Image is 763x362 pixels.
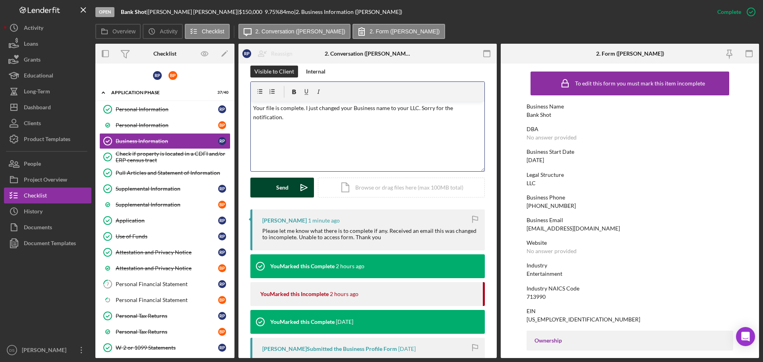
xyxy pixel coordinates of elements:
[99,213,230,228] a: ApplicationRP
[116,151,230,163] div: Check if property is located in a CDFI and/or ERP census tract
[121,9,148,15] div: |
[116,297,218,303] div: Personal Financial Statement
[302,66,329,77] button: Internal
[260,291,329,297] div: You Marked this Incomplete
[20,342,72,360] div: [PERSON_NAME]
[238,24,351,39] button: 2. Conversation ([PERSON_NAME])
[218,201,226,209] div: B P
[99,149,230,165] a: Check if property is located in a CDFI and/or ERP census tract
[116,329,218,335] div: Personal Tax Returns
[270,319,335,325] div: You Marked this Complete
[107,281,109,287] tspan: 7
[99,117,230,133] a: Personal InformationBP
[116,122,218,128] div: Personal Information
[99,101,230,117] a: Personal InformationRP
[116,186,218,192] div: Supplemental Information
[717,4,741,20] div: Complete
[9,348,14,352] text: DS
[4,131,91,147] button: Product Templates
[352,24,445,39] button: 2. Form ([PERSON_NAME])
[527,294,546,300] div: 713990
[116,265,218,271] div: Attestation and Privacy Notice
[153,50,176,57] div: Checklist
[168,71,177,80] div: B P
[4,115,91,131] a: Clients
[527,217,733,223] div: Business Email
[116,233,218,240] div: Use of Funds
[218,105,226,113] div: R P
[99,308,230,324] a: Personal Tax ReturnsRP
[218,280,226,288] div: R P
[254,66,294,77] div: Visible to Client
[4,235,91,251] button: Document Templates
[527,285,733,292] div: Industry NAICS Code
[253,104,482,122] p: Your file is complete. I just changed your Business name to your LLC. Sorry for the notification.
[99,244,230,260] a: Attestation and Privacy NoticeRP
[24,99,51,117] div: Dashboard
[95,7,114,17] div: Open
[99,276,230,292] a: 7Personal Financial StatementRP
[112,28,136,35] label: Overview
[4,20,91,36] button: Activity
[148,9,239,15] div: [PERSON_NAME] [PERSON_NAME] |
[95,24,141,39] button: Overview
[527,271,562,277] div: Entertainment
[24,172,67,190] div: Project Overview
[242,49,251,58] div: R P
[218,312,226,320] div: R P
[24,36,38,54] div: Loans
[218,121,226,129] div: B P
[527,240,733,246] div: Website
[262,346,397,352] div: [PERSON_NAME] Submitted the Business Profile Form
[527,157,544,163] div: [DATE]
[218,248,226,256] div: R P
[575,80,705,87] div: To edit this form you must mark this item incomplete
[4,68,91,83] button: Educational
[527,112,551,118] div: Bank Shot
[239,8,262,15] span: $150,000
[736,327,755,346] div: Open Intercom Messenger
[527,172,733,178] div: Legal Structure
[256,28,345,35] label: 2. Conversation ([PERSON_NAME])
[99,181,230,197] a: Supplemental InformationRP
[4,342,91,358] button: DS[PERSON_NAME]
[280,9,294,15] div: 84 mo
[534,337,725,344] div: Ownership
[99,260,230,276] a: Attestation and Privacy NoticeBP
[4,219,91,235] button: Documents
[99,324,230,340] a: Personal Tax ReturnsBP
[4,172,91,188] a: Project Overview
[218,137,226,145] div: R P
[262,228,477,240] div: Please let me know what there is to complete if any. Received an email this was changed to incomp...
[4,99,91,115] button: Dashboard
[116,170,230,176] div: Pull Articles and Statement of Information
[4,203,91,219] button: History
[325,50,411,57] div: 2. Conversation ([PERSON_NAME])
[160,28,177,35] label: Activity
[527,225,620,232] div: [EMAIL_ADDRESS][DOMAIN_NAME]
[202,28,225,35] label: Checklist
[527,248,577,254] div: No answer provided
[4,156,91,172] button: People
[336,319,353,325] time: 2025-09-08 17:21
[24,131,70,149] div: Product Templates
[306,66,325,77] div: Internal
[4,83,91,99] a: Long-Term
[709,4,759,20] button: Complete
[271,46,292,62] div: Reassign
[218,344,226,352] div: R P
[4,36,91,52] a: Loans
[121,8,146,15] b: Bank Shot
[143,24,182,39] button: Activity
[596,50,664,57] div: 2. Form ([PERSON_NAME])
[99,197,230,213] a: Supplemental InformationBP
[116,138,218,144] div: Business Information
[116,281,218,287] div: Personal Financial Statement
[527,134,577,141] div: No answer provided
[330,291,358,297] time: 2025-09-10 17:07
[218,296,226,304] div: B P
